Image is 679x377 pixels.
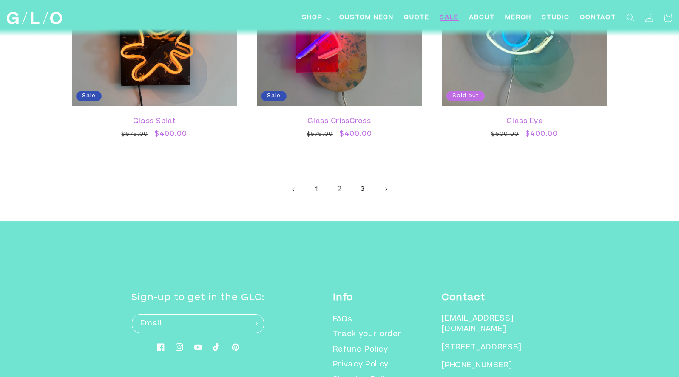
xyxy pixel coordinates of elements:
[442,314,548,335] p: [EMAIL_ADDRESS][DOMAIN_NAME]
[469,14,495,23] span: About
[621,8,640,27] summary: Search
[334,8,399,28] a: Custom Neon
[339,14,394,23] span: Custom Neon
[131,291,264,305] h2: Sign-up to get in the GLO:
[537,8,575,28] a: Studio
[7,12,62,24] img: GLO Studio
[265,118,413,126] a: Glass CrissCross
[505,14,531,23] span: Merch
[333,343,388,358] a: Refund Policy
[132,314,264,333] input: Email
[442,360,548,371] p: [PHONE_NUMBER]
[307,180,326,199] a: Page 1
[330,180,349,199] a: Page 2
[302,14,323,23] span: Shop
[333,327,402,343] a: Track your order
[442,293,485,303] strong: Contact
[297,8,334,28] summary: Shop
[500,8,537,28] a: Merch
[353,180,372,199] a: Page 3
[80,118,228,126] a: Glass Splat
[575,8,621,28] a: Contact
[464,8,500,28] a: About
[542,14,570,23] span: Studio
[399,8,435,28] a: Quote
[451,118,599,126] a: Glass Eye
[376,180,395,199] a: Next page
[63,180,616,199] nav: Pagination
[284,180,303,199] a: Previous page
[333,315,352,328] a: FAQs
[435,8,464,28] a: SALE
[580,14,616,23] span: Contact
[404,14,429,23] span: Quote
[440,14,459,23] span: SALE
[3,9,65,28] a: GLO Studio
[442,344,522,352] a: [STREET_ADDRESS]
[333,357,389,373] a: Privacy Policy
[245,314,264,334] button: Subscribe
[333,293,353,303] strong: Info
[526,258,679,377] iframe: Chat Widget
